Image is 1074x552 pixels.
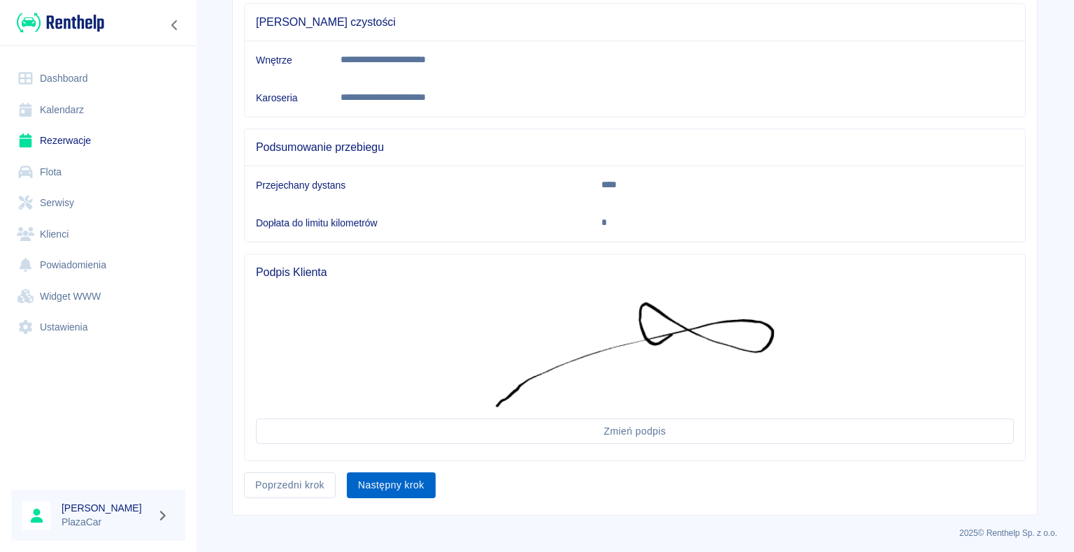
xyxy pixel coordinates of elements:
h6: [PERSON_NAME] [62,501,151,515]
button: Następny krok [347,472,436,498]
a: Ustawienia [11,312,185,343]
button: Poprzedni krok [244,472,336,498]
a: Rezerwacje [11,125,185,157]
h6: Przejechany dystans [256,178,579,192]
h6: Wnętrze [256,53,318,67]
button: Zmień podpis [256,419,1014,444]
a: Klienci [11,219,185,250]
a: Renthelp logo [11,11,104,34]
span: Podpis Klienta [256,266,1014,279]
button: Zwiń nawigację [164,16,185,34]
p: PlazaCar [62,515,151,530]
a: Flota [11,157,185,188]
a: Powiadomienia [11,249,185,281]
p: 2025 © Renthelp Sp. z o.o. [213,527,1057,539]
a: Serwisy [11,187,185,219]
img: Renthelp logo [17,11,104,34]
h6: Karoseria [256,91,318,105]
span: Podsumowanie przebiegu [256,140,1014,154]
a: Dashboard [11,63,185,94]
a: Widget WWW [11,281,185,312]
h6: Dopłata do limitu kilometrów [256,216,579,230]
span: [PERSON_NAME] czystości [256,15,1014,29]
img: Podpis [495,302,775,407]
a: Kalendarz [11,94,185,126]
